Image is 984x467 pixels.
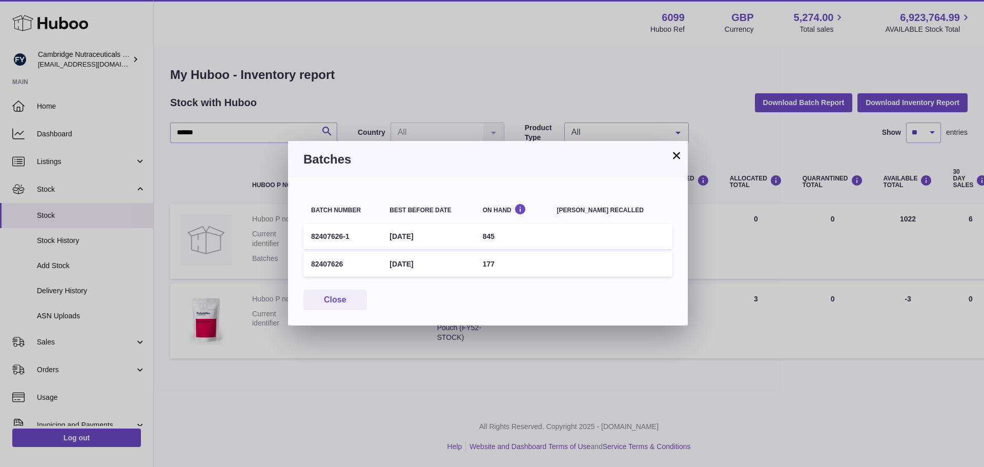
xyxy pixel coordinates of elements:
h3: Batches [303,151,672,168]
td: 82407626-1 [303,224,382,249]
div: Batch number [311,207,374,214]
div: On Hand [483,204,542,213]
div: [PERSON_NAME] recalled [557,207,665,214]
button: Close [303,290,367,311]
td: [DATE] [382,252,475,277]
div: Best before date [389,207,467,214]
td: 177 [475,252,549,277]
td: 845 [475,224,549,249]
button: × [670,149,683,161]
td: 82407626 [303,252,382,277]
td: [DATE] [382,224,475,249]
